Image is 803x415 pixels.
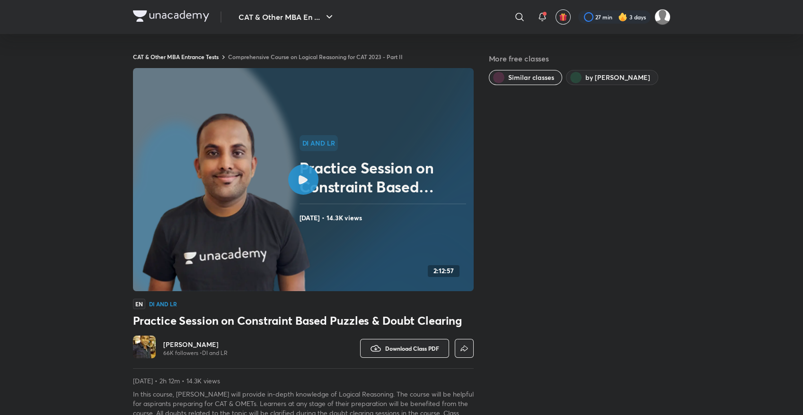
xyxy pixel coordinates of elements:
a: [PERSON_NAME] [163,340,228,349]
button: avatar [556,9,571,25]
h2: Practice Session on Constraint Based Puzzles & Doubt Clearing [300,158,470,196]
span: EN [133,299,145,309]
img: Sameeran Panda [654,9,671,25]
span: Download Class PDF [385,345,439,352]
h3: Practice Session on Constraint Based Puzzles & Doubt Clearing [133,313,474,328]
span: Similar classes [508,73,554,82]
img: Company Logo [133,10,209,22]
p: 66K followers • DI and LR [163,349,228,357]
button: by Ravi Prakash [566,70,658,85]
h4: DI and LR [149,301,177,307]
a: Comprehensive Course on Logical Reasoning for CAT 2023 - Part II [228,53,403,61]
img: streak [618,12,627,22]
h5: More free classes [489,53,671,64]
a: CAT & Other MBA Entrance Tests [133,53,219,61]
p: [DATE] • 2h 12m • 14.3K views [133,376,474,386]
img: avatar [559,13,567,21]
h4: [DATE] • 14.3K views [300,212,470,224]
span: by Ravi Prakash [585,73,650,82]
button: Download Class PDF [360,339,449,358]
a: Avatar [133,336,156,361]
img: Avatar [133,336,156,358]
button: Similar classes [489,70,562,85]
h4: 2:12:57 [433,267,454,275]
a: Company Logo [133,10,209,24]
button: CAT & Other MBA En ... [233,8,341,26]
